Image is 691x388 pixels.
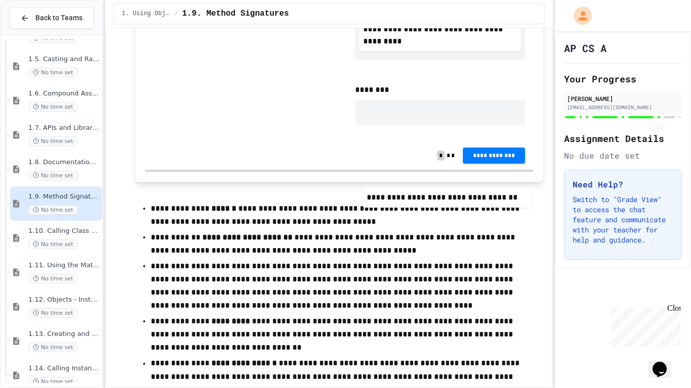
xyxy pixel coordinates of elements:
span: 1. Using Objects and Methods [122,10,170,18]
span: 1.9. Method Signatures [182,8,289,20]
iframe: chat widget [607,304,681,347]
span: 1.14. Calling Instance Methods [28,364,100,373]
h1: AP CS A [564,41,607,55]
span: 1.13. Creating and Initializing Objects: Constructors [28,330,100,338]
span: No time set [28,205,78,215]
span: No time set [28,171,78,180]
span: No time set [28,68,78,77]
span: No time set [28,274,78,283]
span: 1.9. Method Signatures [28,192,100,201]
span: 1.10. Calling Class Methods [28,227,100,235]
span: No time set [28,377,78,386]
span: No time set [28,343,78,352]
span: No time set [28,308,78,318]
span: 1.7. APIs and Libraries [28,124,100,132]
p: Switch to "Grade View" to access the chat feature and communicate with your teacher for help and ... [573,195,673,245]
h3: Need Help? [573,178,673,190]
span: 1.12. Objects - Instances of Classes [28,296,100,304]
iframe: chat widget [649,348,681,378]
h2: Assignment Details [564,131,682,145]
span: 1.5. Casting and Ranges of Values [28,55,100,64]
span: 1.11. Using the Math Class [28,261,100,270]
span: / [175,10,178,18]
div: No due date set [564,150,682,162]
span: No time set [28,102,78,112]
div: [PERSON_NAME] [567,94,679,103]
div: My Account [563,4,594,27]
span: 1.8. Documentation with Comments and Preconditions [28,158,100,167]
button: Back to Teams [9,7,94,29]
span: 1.6. Compound Assignment Operators [28,89,100,98]
span: No time set [28,136,78,146]
span: No time set [28,239,78,249]
div: [EMAIL_ADDRESS][DOMAIN_NAME] [567,104,679,111]
span: Back to Teams [35,13,82,23]
div: Chat with us now!Close [4,4,70,64]
h2: Your Progress [564,72,682,86]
